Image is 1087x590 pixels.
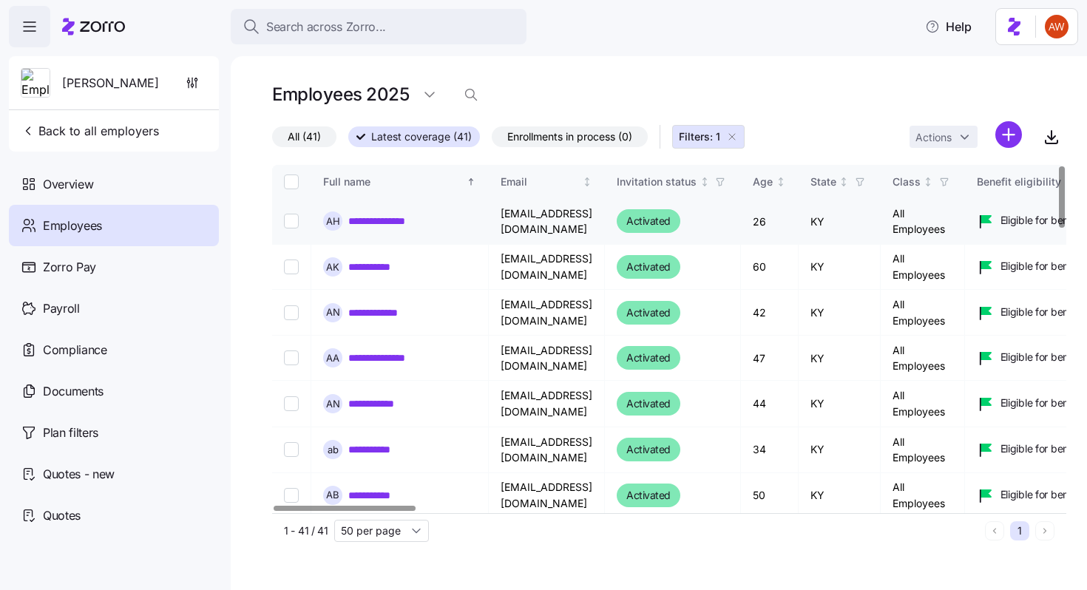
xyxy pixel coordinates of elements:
[489,199,605,245] td: [EMAIL_ADDRESS][DOMAIN_NAME]
[284,350,299,365] input: Select record 4
[489,427,605,473] td: [EMAIL_ADDRESS][DOMAIN_NAME]
[326,490,339,500] span: A B
[626,486,671,504] span: Activated
[266,18,386,36] span: Search across Zorro...
[923,177,933,187] div: Not sorted
[284,442,299,457] input: Select record 6
[881,245,965,290] td: All Employees
[985,521,1004,540] button: Previous page
[741,427,799,473] td: 34
[489,290,605,336] td: [EMAIL_ADDRESS][DOMAIN_NAME]
[284,174,299,189] input: Select all records
[328,445,339,455] span: a b
[881,427,965,473] td: All Employees
[741,199,799,245] td: 26
[501,174,580,190] div: Email
[626,441,671,458] span: Activated
[284,305,299,320] input: Select record 3
[617,174,697,190] div: Invitation status
[43,382,104,401] span: Documents
[43,175,93,194] span: Overview
[626,349,671,367] span: Activated
[741,245,799,290] td: 60
[881,381,965,427] td: All Employees
[62,74,159,92] span: [PERSON_NAME]
[915,132,952,143] span: Actions
[881,290,965,336] td: All Employees
[21,122,159,140] span: Back to all employers
[284,214,299,228] input: Select record 1
[43,506,81,525] span: Quotes
[284,396,299,411] input: Select record 5
[9,412,219,453] a: Plan filters
[799,199,881,245] td: KY
[626,304,671,322] span: Activated
[284,523,328,538] span: 1 - 41 / 41
[15,116,165,146] button: Back to all employers
[605,165,741,199] th: Invitation statusNot sorted
[799,473,881,518] td: KY
[1010,521,1029,540] button: 1
[323,174,464,190] div: Full name
[881,473,965,518] td: All Employees
[43,258,96,277] span: Zorro Pay
[799,427,881,473] td: KY
[272,83,409,106] h1: Employees 2025
[9,453,219,495] a: Quotes - new
[284,488,299,503] input: Select record 7
[799,336,881,381] td: KY
[326,308,340,317] span: A N
[626,258,671,276] span: Activated
[284,260,299,274] input: Select record 2
[776,177,786,187] div: Not sorted
[43,341,107,359] span: Compliance
[672,125,745,149] button: Filters: 1
[43,299,80,318] span: Payroll
[288,127,321,146] span: All (41)
[507,127,632,146] span: Enrollments in process (0)
[43,465,115,484] span: Quotes - new
[9,495,219,536] a: Quotes
[231,9,526,44] button: Search across Zorro...
[839,177,849,187] div: Not sorted
[799,381,881,427] td: KY
[1045,15,1069,38] img: 3c671664b44671044fa8929adf5007c6
[799,290,881,336] td: KY
[799,165,881,199] th: StateNot sorted
[466,177,476,187] div: Sorted ascending
[910,126,978,148] button: Actions
[9,246,219,288] a: Zorro Pay
[881,165,965,199] th: ClassNot sorted
[9,370,219,412] a: Documents
[700,177,710,187] div: Not sorted
[913,12,983,41] button: Help
[881,336,965,381] td: All Employees
[741,381,799,427] td: 44
[489,381,605,427] td: [EMAIL_ADDRESS][DOMAIN_NAME]
[21,69,50,98] img: Employer logo
[626,212,671,230] span: Activated
[925,18,972,35] span: Help
[9,163,219,205] a: Overview
[326,262,339,272] span: A K
[753,174,773,190] div: Age
[9,288,219,329] a: Payroll
[326,399,340,409] span: A N
[371,127,472,146] span: Latest coverage (41)
[741,473,799,518] td: 50
[741,165,799,199] th: AgeNot sorted
[489,165,605,199] th: EmailNot sorted
[9,329,219,370] a: Compliance
[810,174,836,190] div: State
[326,217,340,226] span: A H
[995,121,1022,148] svg: add icon
[582,177,592,187] div: Not sorted
[679,129,720,144] span: Filters: 1
[741,290,799,336] td: 42
[9,205,219,246] a: Employees
[1035,521,1054,540] button: Next page
[881,199,965,245] td: All Employees
[326,353,339,363] span: A A
[489,473,605,518] td: [EMAIL_ADDRESS][DOMAIN_NAME]
[799,245,881,290] td: KY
